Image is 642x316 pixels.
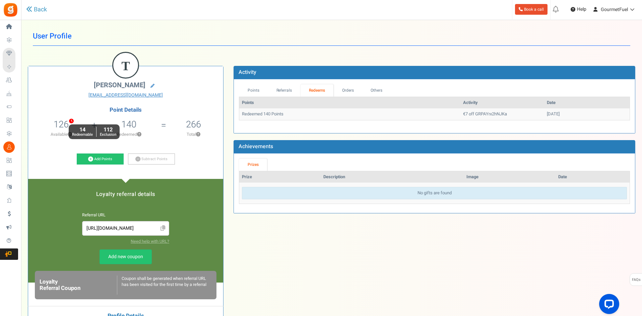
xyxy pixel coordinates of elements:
[77,153,124,165] a: Add Points
[31,131,91,137] p: Available
[239,97,460,109] th: Points
[121,119,136,129] h5: 140
[239,159,267,171] a: Prizes
[601,6,628,13] span: GourmetFuel
[239,108,460,120] td: Redeemed 140 Points
[333,84,362,97] a: Orders
[239,84,268,97] a: Points
[113,53,138,79] figcaption: T
[196,132,200,137] button: ?
[100,249,152,264] a: Add new coupon
[242,187,627,199] div: No gifts are found
[239,68,256,76] b: Activity
[33,27,630,46] h1: User Profile
[68,132,72,137] button: ?
[544,97,630,109] th: Date
[54,118,69,131] span: 126
[239,171,320,183] th: Prize
[568,4,589,15] a: Help
[33,92,218,99] a: [EMAIL_ADDRESS][DOMAIN_NAME]
[131,238,169,244] a: Need help with URL?
[35,191,216,197] h5: Loyalty referral details
[28,107,223,113] h4: Point Details
[94,80,145,90] span: [PERSON_NAME]
[321,171,464,183] th: Description
[362,84,391,97] a: Others
[82,213,169,218] h6: Referral URL
[239,142,273,150] b: Achievements
[575,6,586,13] span: Help
[460,108,544,120] td: €7 off GRPAYrx2hNJKa
[98,131,160,137] p: Redeemed
[515,4,548,15] a: Book a call
[460,97,544,109] th: Activity
[186,119,201,129] h5: 266
[167,131,220,137] p: Total
[3,2,18,17] img: Gratisfaction
[137,132,141,137] button: ?
[117,276,212,295] div: Coupon shall be generated when referral URL has been visited for the first time by a referral
[632,274,641,286] span: FAQs
[128,153,175,165] a: Subtract Points
[464,171,556,183] th: Image
[301,84,334,97] a: Redeems
[40,279,117,291] h6: Loyalty Referral Coupon
[544,108,630,120] td: [DATE]
[556,171,630,183] th: Date
[157,223,168,234] span: Click to Copy
[268,84,301,97] a: Referrals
